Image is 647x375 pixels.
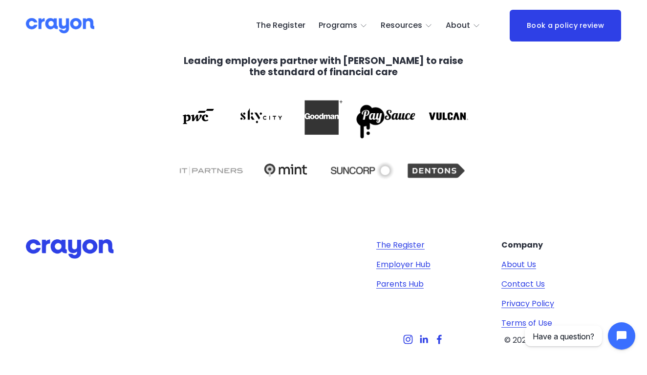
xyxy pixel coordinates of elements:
a: folder dropdown [446,18,481,34]
a: About Us [501,259,536,271]
a: Facebook [434,334,444,344]
a: Parents Hub [376,278,424,290]
a: The Register [256,18,305,34]
a: Employer Hub [376,259,431,271]
span: Programs [319,19,357,33]
p: © 2024. Crayon Limited [501,334,596,346]
a: Book a policy review [510,10,621,42]
a: folder dropdown [381,18,433,34]
a: Privacy Policy [501,298,554,310]
a: The Register [376,239,425,251]
strong: Leading employers partner with [PERSON_NAME] to raise the standard of financial care [184,54,465,79]
a: Terms of Use [501,317,552,329]
img: Crayon [26,17,94,34]
a: Instagram [403,334,413,344]
span: About [446,19,470,33]
span: Resources [381,19,422,33]
strong: Company [501,239,543,250]
a: LinkedIn [419,334,429,344]
a: Contact Us [501,278,545,290]
a: folder dropdown [319,18,368,34]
